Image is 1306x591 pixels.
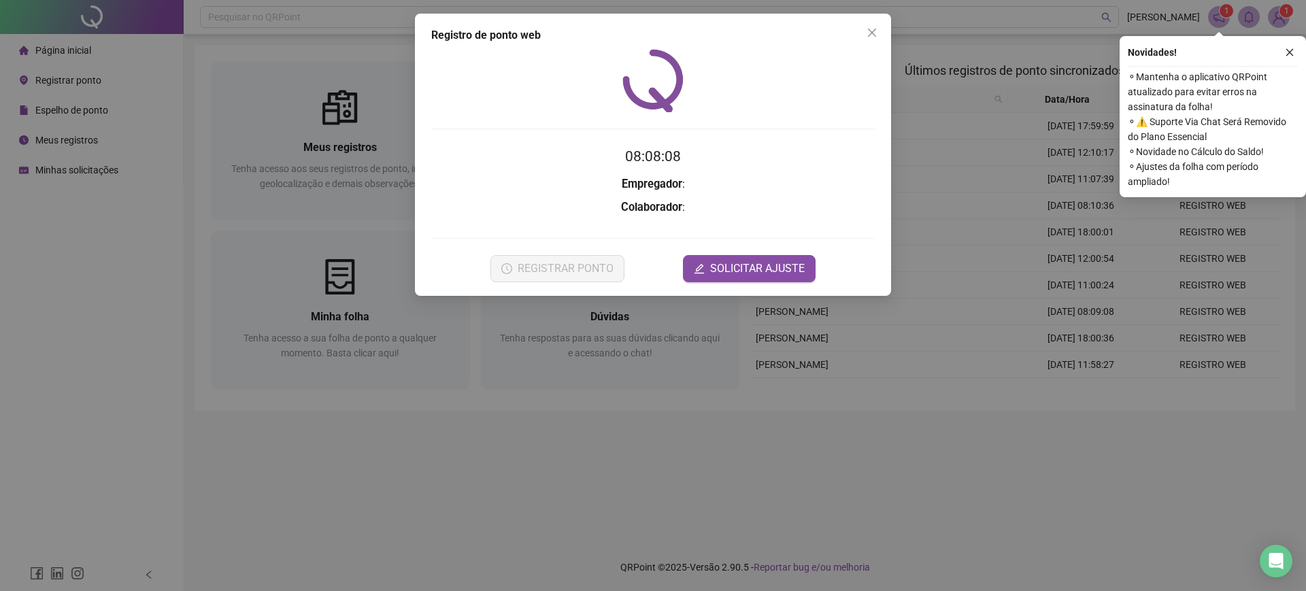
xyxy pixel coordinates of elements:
button: Close [861,22,883,44]
span: ⚬ Ajustes da folha com período ampliado! [1128,159,1298,189]
span: ⚬ Novidade no Cálculo do Saldo! [1128,144,1298,159]
div: Registro de ponto web [431,27,875,44]
span: ⚬ ⚠️ Suporte Via Chat Será Removido do Plano Essencial [1128,114,1298,144]
div: Open Intercom Messenger [1260,545,1292,577]
time: 08:08:08 [625,148,681,165]
h3: : [431,175,875,193]
span: ⚬ Mantenha o aplicativo QRPoint atualizado para evitar erros na assinatura da folha! [1128,69,1298,114]
img: QRPoint [622,49,684,112]
h3: : [431,199,875,216]
span: edit [694,263,705,274]
span: SOLICITAR AJUSTE [710,260,805,277]
strong: Empregador [622,178,682,190]
span: Novidades ! [1128,45,1177,60]
strong: Colaborador [621,201,682,214]
button: REGISTRAR PONTO [490,255,624,282]
button: editSOLICITAR AJUSTE [683,255,816,282]
span: close [1285,48,1294,57]
span: close [867,27,877,38]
